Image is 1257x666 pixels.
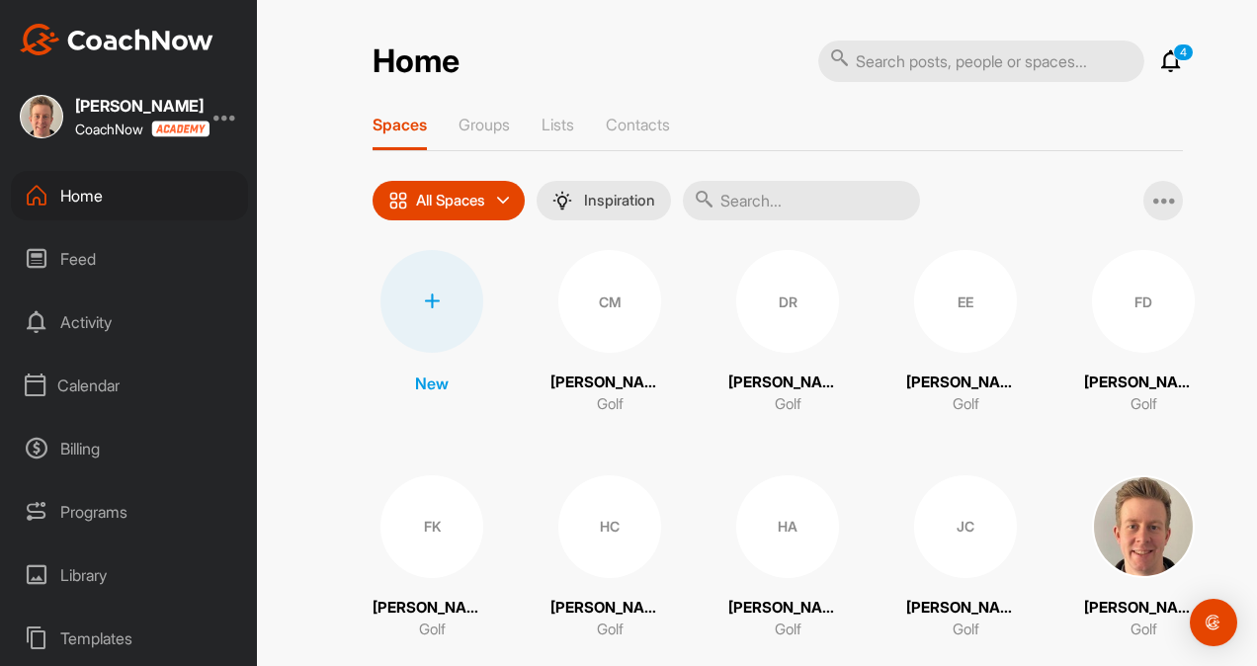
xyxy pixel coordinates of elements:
[373,475,491,641] a: FK[PERSON_NAME]Golf
[415,372,449,395] p: New
[373,42,460,81] h2: Home
[419,619,446,641] p: Golf
[373,115,427,134] p: Spaces
[1092,250,1195,353] div: FD
[1084,475,1203,641] a: [PERSON_NAME]Golf
[542,115,574,134] p: Lists
[818,41,1144,82] input: Search posts, people or spaces...
[775,393,801,416] p: Golf
[558,475,661,578] div: HC
[11,297,248,347] div: Activity
[1190,599,1237,646] div: Open Intercom Messenger
[550,475,669,641] a: HC[PERSON_NAME]Golf
[11,361,248,410] div: Calendar
[775,619,801,641] p: Golf
[606,115,670,134] p: Contacts
[1131,619,1157,641] p: Golf
[1084,372,1203,394] p: [PERSON_NAME]
[728,250,847,416] a: DR[PERSON_NAME]Golf
[20,24,213,55] img: CoachNow
[953,619,979,641] p: Golf
[914,250,1017,353] div: EE
[75,121,204,137] div: CoachNow
[380,475,483,578] div: FK
[388,191,408,210] img: icon
[416,193,485,208] p: All Spaces
[550,250,669,416] a: CM[PERSON_NAME]Golf
[736,475,839,578] div: HA
[906,597,1025,620] p: [PERSON_NAME]
[1131,393,1157,416] p: Golf
[75,98,204,114] div: [PERSON_NAME]
[728,475,847,641] a: HA[PERSON_NAME]Golf
[11,424,248,473] div: Billing
[11,171,248,220] div: Home
[597,393,624,416] p: Golf
[906,372,1025,394] p: [PERSON_NAME]
[550,597,669,620] p: [PERSON_NAME]
[584,193,655,208] p: Inspiration
[552,191,572,210] img: menuIcon
[1092,475,1195,578] img: square_671929e7c239306c2926c0650905e94a.jpg
[914,475,1017,578] div: JC
[373,597,491,620] p: [PERSON_NAME]
[11,487,248,537] div: Programs
[728,597,847,620] p: [PERSON_NAME]
[11,550,248,600] div: Library
[906,475,1025,641] a: JC[PERSON_NAME]Golf
[11,614,248,663] div: Templates
[11,234,248,284] div: Feed
[558,250,661,353] div: CM
[459,115,510,134] p: Groups
[953,393,979,416] p: Golf
[736,250,839,353] div: DR
[728,372,847,394] p: [PERSON_NAME]
[1084,250,1203,416] a: FD[PERSON_NAME]Golf
[151,121,209,137] img: CoachNow acadmey
[550,372,669,394] p: [PERSON_NAME]
[597,619,624,641] p: Golf
[1173,43,1194,61] p: 4
[1084,597,1203,620] p: [PERSON_NAME]
[683,181,920,220] input: Search...
[906,250,1025,416] a: EE[PERSON_NAME]Golf
[20,95,63,138] img: square_671929e7c239306c2926c0650905e94a.jpg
